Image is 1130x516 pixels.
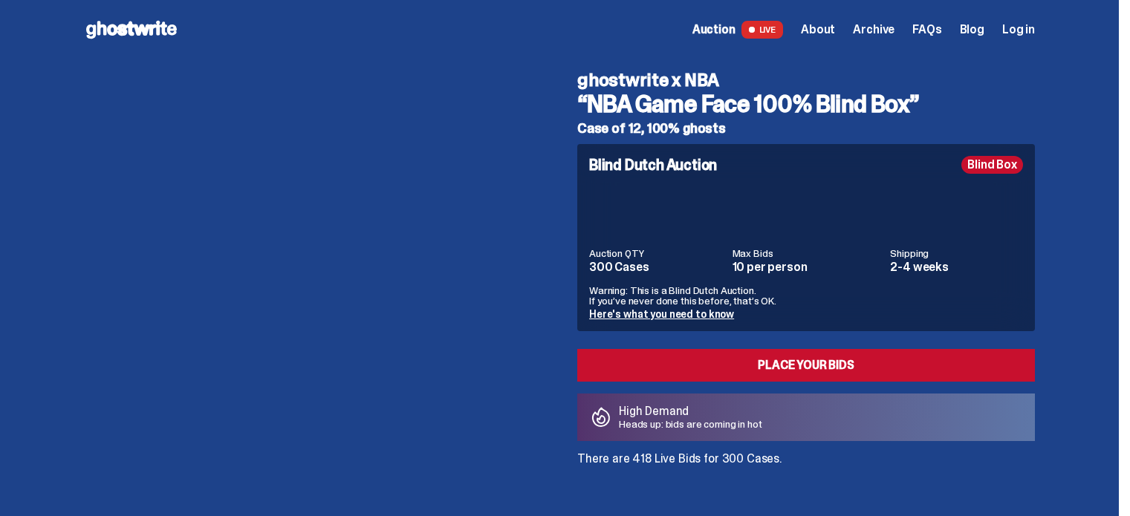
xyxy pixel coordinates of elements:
[692,21,783,39] a: Auction LIVE
[577,71,1035,89] h4: ghostwrite x NBA
[692,24,736,36] span: Auction
[890,261,1023,273] dd: 2-4 weeks
[589,285,1023,306] p: Warning: This is a Blind Dutch Auction. If you’ve never done this before, that’s OK.
[589,248,724,258] dt: Auction QTY
[960,24,984,36] a: Blog
[912,24,941,36] a: FAQs
[890,248,1023,258] dt: Shipping
[1002,24,1035,36] a: Log in
[961,156,1023,174] div: Blind Box
[733,248,882,258] dt: Max Bids
[733,261,882,273] dd: 10 per person
[619,419,762,429] p: Heads up: bids are coming in hot
[619,405,762,417] p: High Demand
[741,21,784,39] span: LIVE
[577,453,1035,465] p: There are 418 Live Bids for 300 Cases.
[577,349,1035,382] a: Place your Bids
[801,24,835,36] a: About
[853,24,894,36] a: Archive
[589,307,734,321] a: Here's what you need to know
[589,261,724,273] dd: 300 Cases
[589,157,717,172] h4: Blind Dutch Auction
[577,122,1035,135] h5: Case of 12, 100% ghosts
[577,92,1035,116] h3: “NBA Game Face 100% Blind Box”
